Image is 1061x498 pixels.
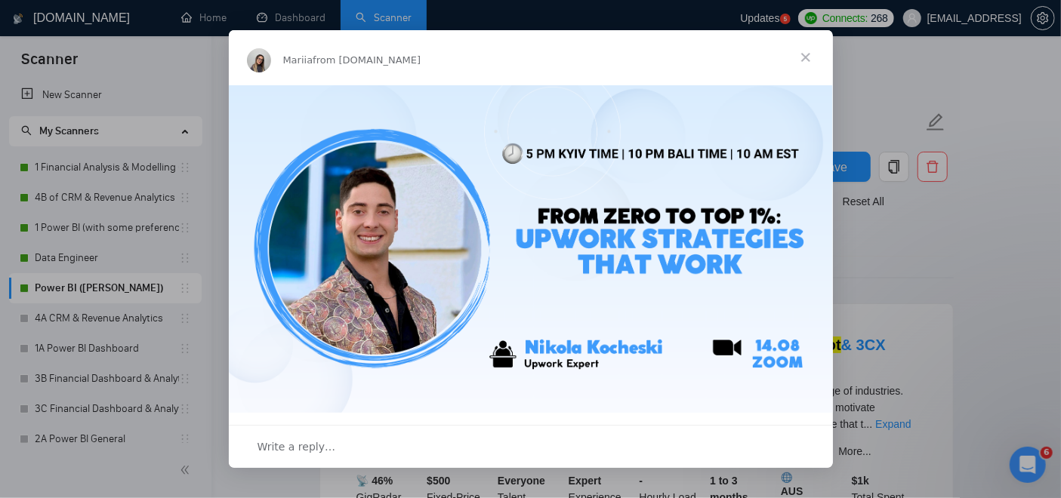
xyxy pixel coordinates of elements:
[283,54,313,66] span: Mariia
[258,437,336,456] span: Write a reply…
[247,48,271,72] img: Profile image for Mariia
[229,425,833,468] div: Open conversation and reply
[779,30,833,85] span: Close
[313,54,421,66] span: from [DOMAIN_NAME]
